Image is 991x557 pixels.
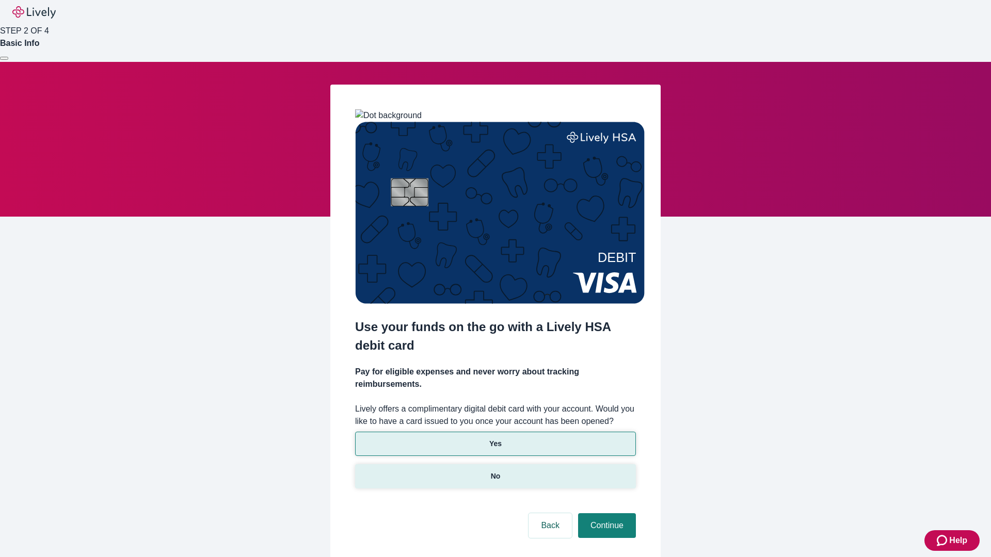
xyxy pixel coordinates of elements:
[949,534,967,547] span: Help
[489,438,502,449] p: Yes
[355,109,422,122] img: Dot background
[491,471,501,482] p: No
[355,432,636,456] button: Yes
[355,366,636,390] h4: Pay for eligible expenses and never worry about tracking reimbursements.
[529,513,572,538] button: Back
[355,318,636,355] h2: Use your funds on the go with a Lively HSA debit card
[578,513,636,538] button: Continue
[355,403,636,428] label: Lively offers a complimentary digital debit card with your account. Would you like to have a card...
[355,464,636,488] button: No
[937,534,949,547] svg: Zendesk support icon
[12,6,56,19] img: Lively
[924,530,980,551] button: Zendesk support iconHelp
[355,122,645,304] img: Debit card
